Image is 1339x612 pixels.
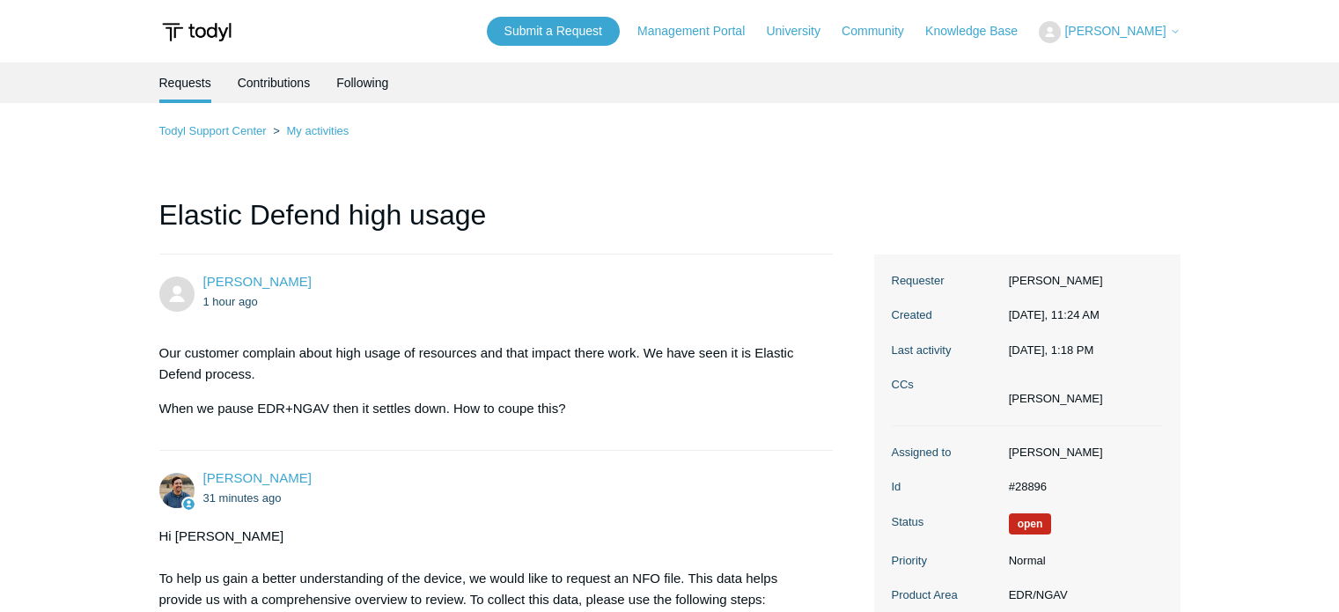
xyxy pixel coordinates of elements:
[487,17,620,46] a: Submit a Request
[1000,478,1163,496] dd: #28896
[269,124,349,137] li: My activities
[1009,513,1052,535] span: We are working on a response for you
[203,470,312,485] a: [PERSON_NAME]
[892,376,1000,394] dt: CCs
[892,272,1000,290] dt: Requester
[1000,444,1163,461] dd: [PERSON_NAME]
[1000,586,1163,604] dd: EDR/NGAV
[842,22,922,41] a: Community
[1039,21,1180,43] button: [PERSON_NAME]
[766,22,837,41] a: University
[203,274,312,289] a: [PERSON_NAME]
[1000,552,1163,570] dd: Normal
[203,295,258,308] time: 10/13/2025, 11:24
[286,124,349,137] a: My activities
[159,63,211,103] li: Requests
[925,22,1035,41] a: Knowledge Base
[892,444,1000,461] dt: Assigned to
[1009,343,1094,357] time: 10/13/2025, 13:18
[203,491,282,505] time: 10/13/2025, 12:46
[892,478,1000,496] dt: Id
[892,306,1000,324] dt: Created
[159,343,816,385] p: Our customer complain about high usage of resources and that impact there work. We have seen it i...
[1064,24,1166,38] span: [PERSON_NAME]
[892,342,1000,359] dt: Last activity
[892,552,1000,570] dt: Priority
[203,274,312,289] span: Asif Khan
[1000,272,1163,290] dd: [PERSON_NAME]
[1009,308,1100,321] time: 10/13/2025, 11:24
[203,470,312,485] span: Spencer Grissom
[336,63,388,103] a: Following
[892,586,1000,604] dt: Product Area
[159,194,834,254] h1: Elastic Defend high usage
[1009,390,1103,408] li: Jayson
[159,398,816,419] p: When we pause EDR+NGAV then it settles down. How to coupe this?
[892,513,1000,531] dt: Status
[159,124,270,137] li: Todyl Support Center
[159,124,267,137] a: Todyl Support Center
[637,22,762,41] a: Management Portal
[159,16,234,48] img: Todyl Support Center Help Center home page
[238,63,311,103] a: Contributions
